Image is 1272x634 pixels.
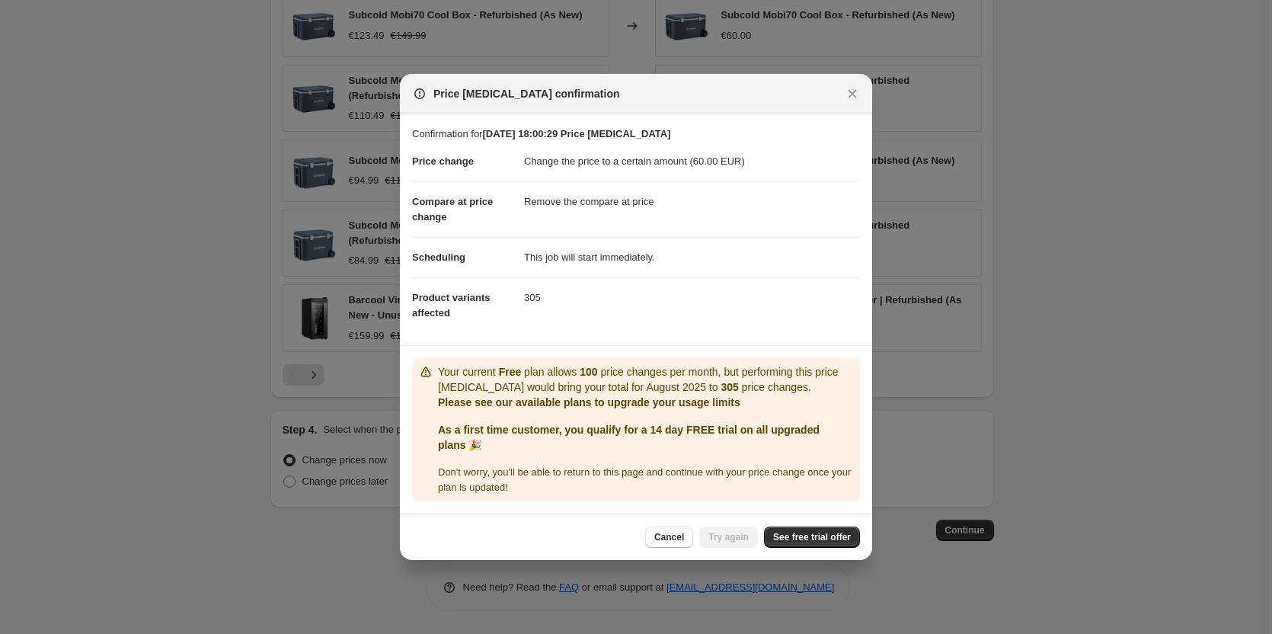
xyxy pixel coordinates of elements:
b: 305 [721,381,739,393]
b: [DATE] 18:00:29 Price [MEDICAL_DATA] [482,128,670,139]
span: See free trial offer [773,531,851,543]
span: Product variants affected [412,292,491,319]
dd: Change the price to a certain amount (60.00 EUR) [524,142,860,181]
dd: This job will start immediately. [524,237,860,277]
span: Price change [412,155,474,167]
dd: 305 [524,277,860,318]
span: Compare at price change [412,196,493,223]
p: Your current plan allows price changes per month, but performing this price [MEDICAL_DATA] would ... [438,364,854,395]
span: Don ' t worry, you ' ll be able to return to this page and continue with your price change once y... [438,466,851,493]
a: See free trial offer [764,527,860,548]
p: Please see our available plans to upgrade your usage limits [438,395,854,410]
span: Cancel [654,531,684,543]
button: Close [842,83,863,104]
span: Price [MEDICAL_DATA] confirmation [433,86,620,101]
dd: Remove the compare at price [524,181,860,222]
b: As a first time customer, you qualify for a 14 day FREE trial on all upgraded plans 🎉 [438,424,820,451]
b: 100 [580,366,597,378]
b: Free [499,366,522,378]
button: Cancel [645,527,693,548]
span: Scheduling [412,251,465,263]
p: Confirmation for [412,126,860,142]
